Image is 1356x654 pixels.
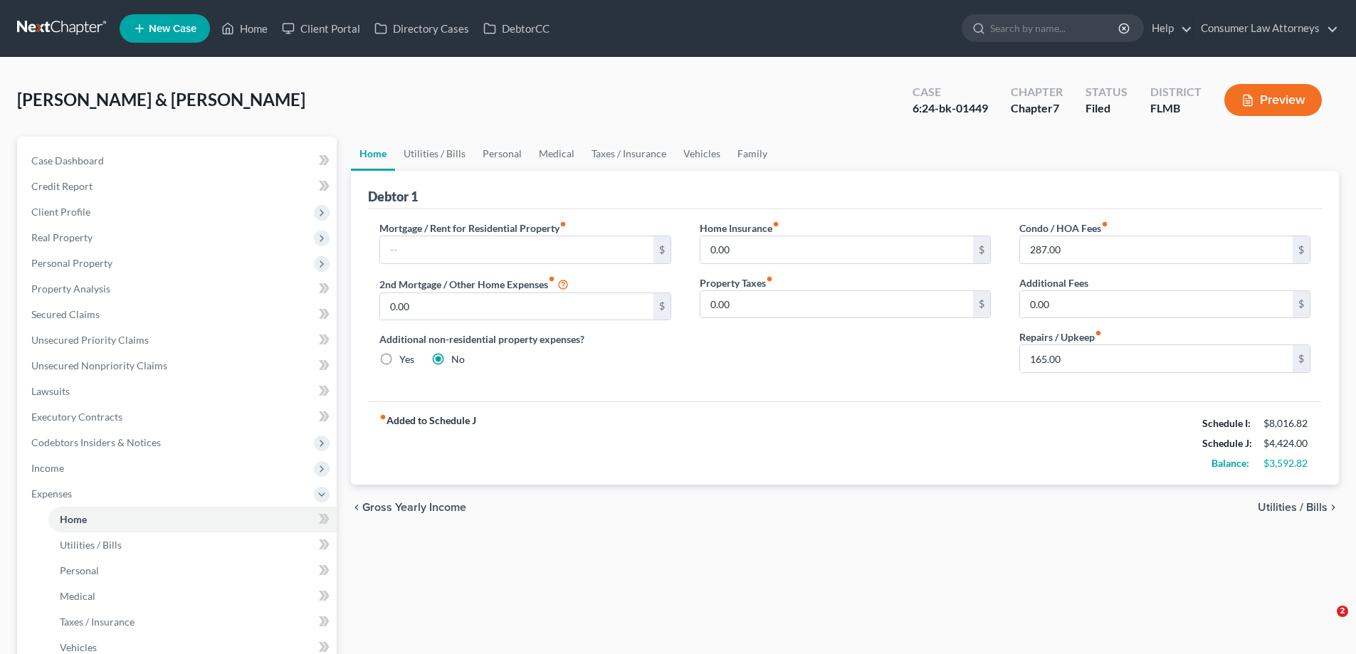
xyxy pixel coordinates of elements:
[1263,436,1310,450] div: $4,424.00
[31,308,100,320] span: Secured Claims
[48,584,337,609] a: Medical
[31,206,90,218] span: Client Profile
[675,137,729,171] a: Vehicles
[351,502,362,513] i: chevron_left
[31,283,110,295] span: Property Analysis
[476,16,557,41] a: DebtorCC
[772,221,779,228] i: fiber_manual_record
[379,275,569,292] label: 2nd Mortgage / Other Home Expenses
[60,641,97,653] span: Vehicles
[474,137,530,171] a: Personal
[31,436,161,448] span: Codebtors Insiders & Notices
[1212,457,1249,469] strong: Balance:
[399,352,414,366] label: Yes
[1328,502,1339,513] i: chevron_right
[367,16,476,41] a: Directory Cases
[1258,502,1328,513] span: Utilities / Bills
[31,411,122,423] span: Executory Contracts
[48,558,337,584] a: Personal
[530,137,583,171] a: Medical
[1101,221,1108,228] i: fiber_manual_record
[1202,437,1252,449] strong: Schedule J:
[31,462,64,474] span: Income
[380,236,653,263] input: --
[1011,100,1063,117] div: Chapter
[60,590,95,602] span: Medical
[973,291,990,318] div: $
[1011,84,1063,100] div: Chapter
[362,502,466,513] span: Gross Yearly Income
[1053,101,1059,115] span: 7
[17,89,305,110] span: [PERSON_NAME] & [PERSON_NAME]
[1095,329,1102,337] i: fiber_manual_record
[20,302,337,327] a: Secured Claims
[1086,100,1128,117] div: Filed
[20,327,337,353] a: Unsecured Priority Claims
[1293,345,1310,372] div: $
[1020,236,1293,263] input: --
[31,180,93,192] span: Credit Report
[1020,345,1293,372] input: --
[1337,606,1348,617] span: 2
[60,539,122,551] span: Utilities / Bills
[20,276,337,302] a: Property Analysis
[380,293,653,320] input: --
[990,15,1120,41] input: Search by name...
[31,385,70,397] span: Lawsuits
[1145,16,1192,41] a: Help
[20,353,337,379] a: Unsecured Nonpriority Claims
[1150,100,1202,117] div: FLMB
[1263,416,1310,431] div: $8,016.82
[700,275,773,290] label: Property Taxes
[913,100,988,117] div: 6:24-bk-01449
[1202,417,1251,429] strong: Schedule I:
[20,174,337,199] a: Credit Report
[20,379,337,404] a: Lawsuits
[653,236,671,263] div: $
[913,84,988,100] div: Case
[729,137,776,171] a: Family
[1258,502,1339,513] button: Utilities / Bills chevron_right
[60,564,99,576] span: Personal
[1224,84,1322,116] button: Preview
[48,532,337,558] a: Utilities / Bills
[559,221,567,228] i: fiber_manual_record
[1019,275,1088,290] label: Additional Fees
[700,221,779,236] label: Home Insurance
[60,616,135,628] span: Taxes / Insurance
[1019,221,1108,236] label: Condo / HOA Fees
[766,275,773,283] i: fiber_manual_record
[20,148,337,174] a: Case Dashboard
[583,137,675,171] a: Taxes / Insurance
[1020,291,1293,318] input: --
[379,221,567,236] label: Mortgage / Rent for Residential Property
[351,137,395,171] a: Home
[31,359,167,371] span: Unsecured Nonpriority Claims
[700,291,973,318] input: --
[379,332,671,347] label: Additional non-residential property expenses?
[1194,16,1338,41] a: Consumer Law Attorneys
[973,236,990,263] div: $
[60,513,87,525] span: Home
[48,609,337,635] a: Taxes / Insurance
[31,334,149,346] span: Unsecured Priority Claims
[20,404,337,430] a: Executory Contracts
[31,257,112,269] span: Personal Property
[1308,606,1342,640] iframe: Intercom live chat
[48,507,337,532] a: Home
[548,275,555,283] i: fiber_manual_record
[31,487,72,500] span: Expenses
[368,188,418,205] div: Debtor 1
[1086,84,1128,100] div: Status
[351,502,466,513] button: chevron_left Gross Yearly Income
[653,293,671,320] div: $
[1293,236,1310,263] div: $
[149,23,196,34] span: New Case
[395,137,474,171] a: Utilities / Bills
[31,231,93,243] span: Real Property
[1293,291,1310,318] div: $
[379,413,476,473] strong: Added to Schedule J
[275,16,367,41] a: Client Portal
[1019,329,1102,344] label: Repairs / Upkeep
[1150,84,1202,100] div: District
